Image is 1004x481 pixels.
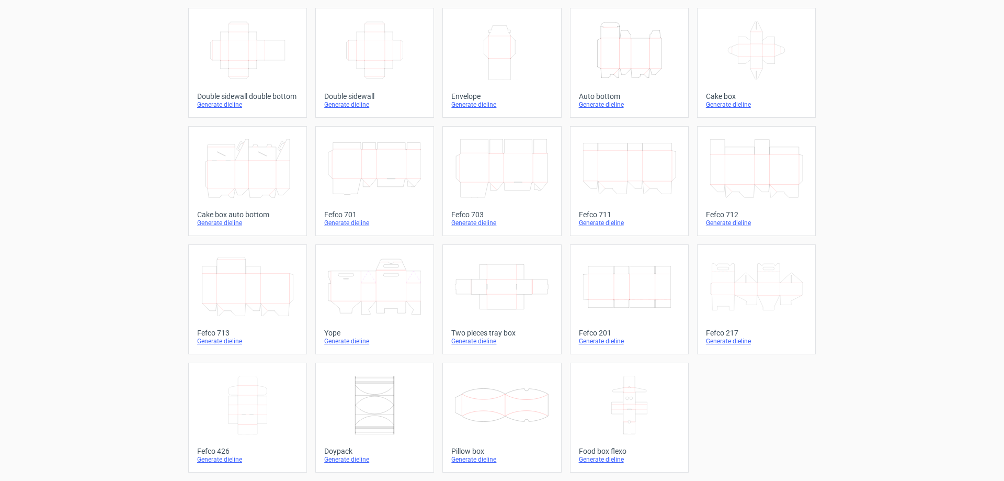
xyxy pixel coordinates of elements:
div: Generate dieline [579,455,680,464]
div: Generate dieline [451,100,552,109]
div: Generate dieline [324,219,425,227]
div: Fefco 701 [324,210,425,219]
div: Generate dieline [197,219,298,227]
a: YopeGenerate dieline [315,244,434,354]
div: Generate dieline [324,100,425,109]
a: Double sidewall double bottomGenerate dieline [188,8,307,118]
div: Fefco 217 [706,329,807,337]
a: Fefco 701Generate dieline [315,126,434,236]
div: Generate dieline [324,455,425,464]
div: Fefco 712 [706,210,807,219]
div: Generate dieline [197,100,298,109]
div: Auto bottom [579,92,680,100]
a: Fefco 426Generate dieline [188,363,307,473]
a: Pillow boxGenerate dieline [442,363,561,473]
div: Double sidewall double bottom [197,92,298,100]
a: Fefco 201Generate dieline [570,244,689,354]
a: Fefco 712Generate dieline [697,126,816,236]
a: Fefco 711Generate dieline [570,126,689,236]
a: EnvelopeGenerate dieline [442,8,561,118]
a: Two pieces tray boxGenerate dieline [442,244,561,354]
a: Fefco 703Generate dieline [442,126,561,236]
div: Generate dieline [706,100,807,109]
div: Food box flexo [579,447,680,455]
div: Cake box auto bottom [197,210,298,219]
div: Doypack [324,447,425,455]
div: Generate dieline [324,337,425,345]
div: Fefco 703 [451,210,552,219]
div: Generate dieline [579,100,680,109]
div: Generate dieline [579,337,680,345]
a: Double sidewallGenerate dieline [315,8,434,118]
div: Generate dieline [579,219,680,227]
a: Fefco 217Generate dieline [697,244,816,354]
div: Generate dieline [197,455,298,464]
div: Generate dieline [451,455,552,464]
div: Fefco 711 [579,210,680,219]
div: Yope [324,329,425,337]
div: Fefco 201 [579,329,680,337]
div: Fefco 426 [197,447,298,455]
div: Two pieces tray box [451,329,552,337]
div: Pillow box [451,447,552,455]
div: Envelope [451,92,552,100]
a: DoypackGenerate dieline [315,363,434,473]
a: Cake box auto bottomGenerate dieline [188,126,307,236]
div: Fefco 713 [197,329,298,337]
a: Food box flexoGenerate dieline [570,363,689,473]
a: Fefco 713Generate dieline [188,244,307,354]
a: Auto bottomGenerate dieline [570,8,689,118]
div: Generate dieline [706,219,807,227]
div: Generate dieline [197,337,298,345]
div: Generate dieline [706,337,807,345]
div: Generate dieline [451,337,552,345]
div: Cake box [706,92,807,100]
div: Generate dieline [451,219,552,227]
a: Cake boxGenerate dieline [697,8,816,118]
div: Double sidewall [324,92,425,100]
